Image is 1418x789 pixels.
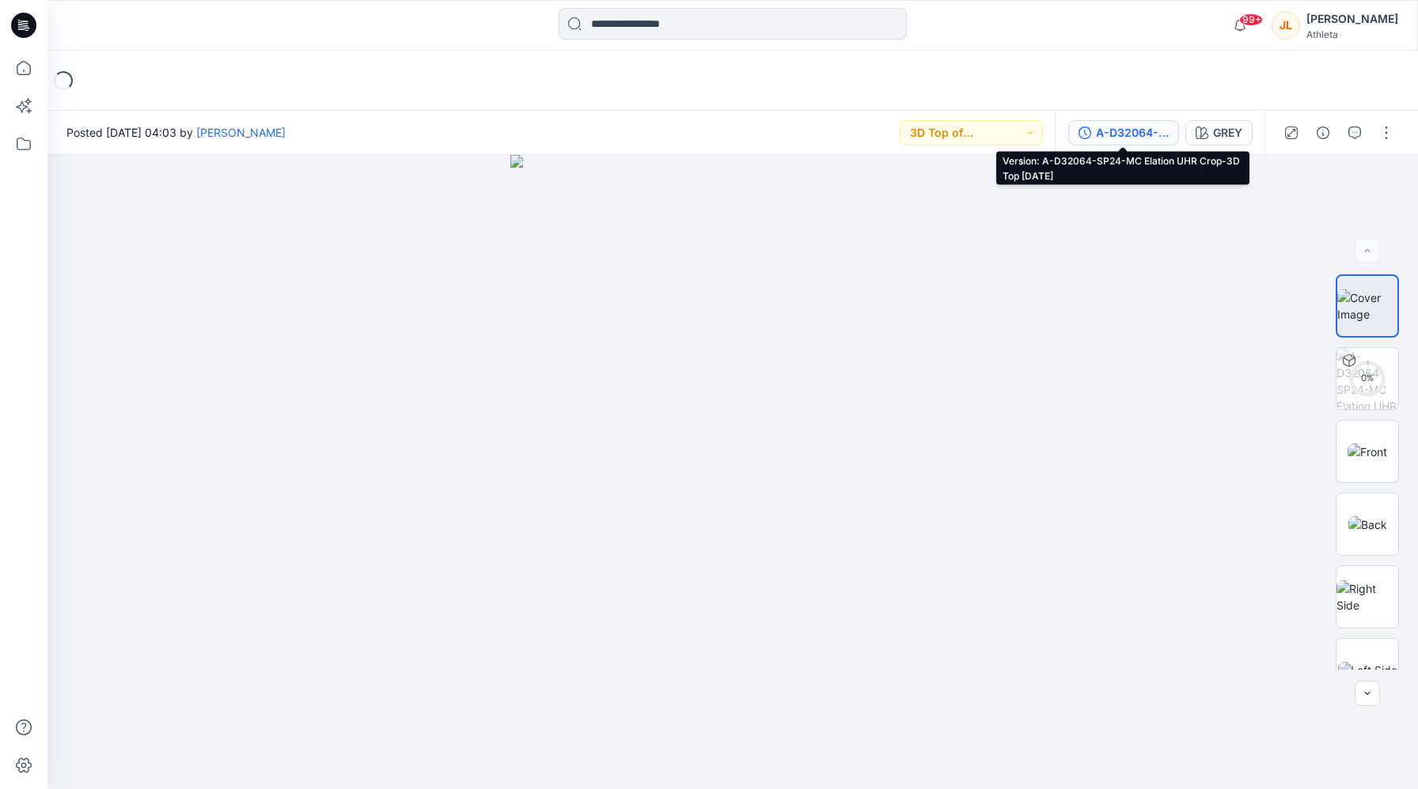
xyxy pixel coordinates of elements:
[1272,11,1300,40] div: JL
[1338,662,1397,678] img: Left Side
[1306,9,1398,28] div: [PERSON_NAME]
[1337,289,1397,323] img: Cover Image
[1213,124,1242,142] div: GREY
[1310,120,1336,145] button: Details
[1306,28,1398,40] div: Athleta
[196,126,286,139] a: [PERSON_NAME]
[1348,516,1387,533] img: Back
[66,124,286,141] span: Posted [DATE] 04:03 by
[510,155,954,789] img: eyJhbGciOiJIUzI1NiIsImtpZCI6IjAiLCJzbHQiOiJzZXMiLCJ0eXAiOiJKV1QifQ.eyJkYXRhIjp7InR5cGUiOiJzdG9yYW...
[1068,120,1179,145] button: A-D32064-SP24-MC Elation UHR Crop-3D Top [DATE]
[1239,13,1263,26] span: 99+
[1336,580,1398,613] img: Right Side
[1096,124,1169,142] div: A-D32064-SP24-MC Elation UHR Crop-3D Top 8Sep23
[1336,348,1398,410] img: A-D32064-SP24-MC Elation UHR Crop-3D Top 8Sep23 GREY
[1348,444,1387,460] img: Front
[1348,372,1386,385] div: 0 %
[1185,120,1253,145] button: GREY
